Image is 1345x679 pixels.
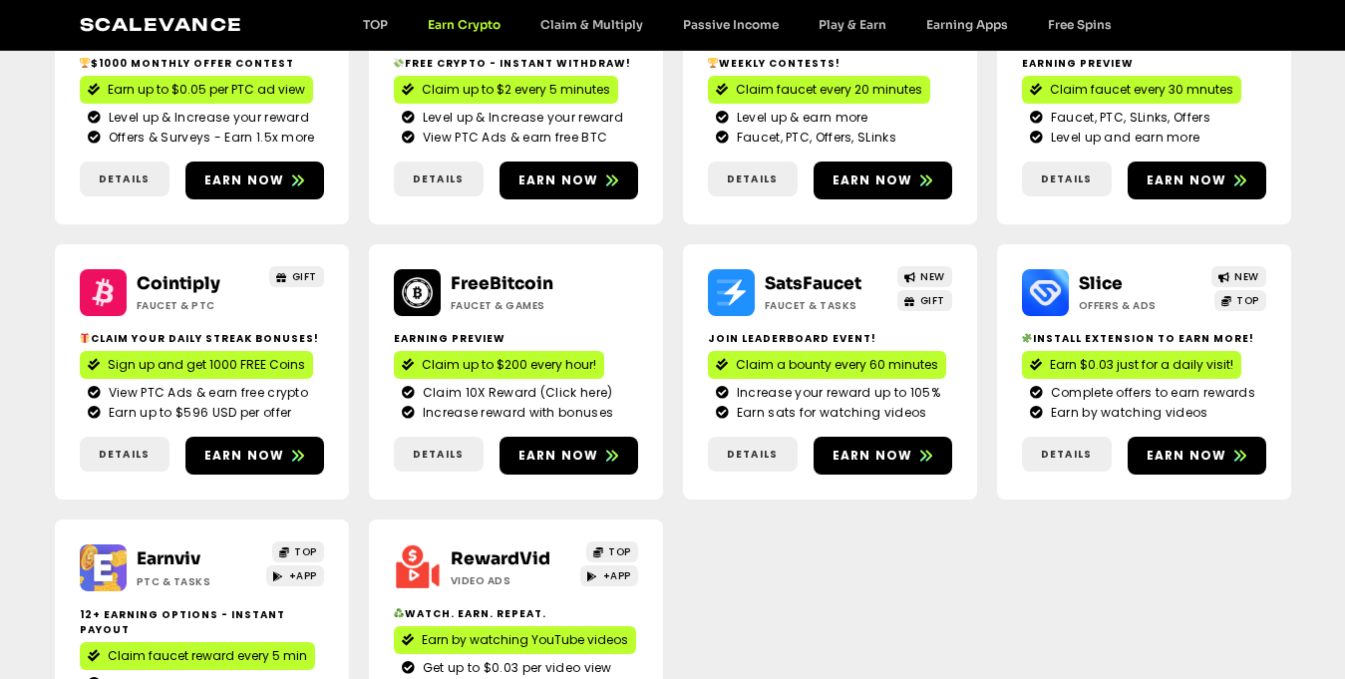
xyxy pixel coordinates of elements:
img: 🧩 [1022,333,1032,343]
a: Details [1022,162,1112,196]
span: Earn now [833,171,913,189]
h2: Watch. Earn. Repeat. [394,606,638,621]
span: Details [413,447,464,462]
a: Claim faucet every 20 minutes [708,76,930,104]
span: +APP [289,568,317,583]
a: SatsFaucet [765,273,861,294]
span: Details [727,447,778,462]
h2: Free crypto - Instant withdraw! [394,56,638,71]
span: Claim up to $200 every hour! [422,356,596,374]
img: 🏆 [80,58,90,68]
a: Earning Apps [906,17,1028,32]
span: Earn now [1147,171,1227,189]
span: Details [413,171,464,186]
a: NEW [1211,266,1266,287]
span: Level up & Increase your reward [418,109,623,127]
a: GIFT [269,266,324,287]
a: Claim a bounty every 60 minutes [708,351,946,379]
a: +APP [266,565,324,586]
span: Details [99,171,150,186]
a: Earn now [814,162,952,199]
span: TOP [608,544,631,559]
a: +APP [580,565,638,586]
a: Details [80,162,169,196]
h2: Faucet & Games [451,298,575,313]
span: TOP [1236,293,1259,308]
span: View PTC Ads & earn free BTC [418,129,607,147]
a: Earnviv [137,548,200,569]
a: Claim faucet every 30 mnutes [1022,76,1241,104]
a: Earn $0.03 just for a daily visit! [1022,351,1241,379]
span: Level up & Increase your reward [104,109,309,127]
h2: Faucet & PTC [137,298,261,313]
h2: Offers & Ads [1079,298,1203,313]
a: FreeBitcoin [451,273,553,294]
span: Earn now [833,447,913,465]
span: GIFT [920,293,945,308]
nav: Menu [343,17,1132,32]
a: Earn by watching YouTube videos [394,626,636,654]
span: View PTC Ads & earn free crypto [104,384,308,402]
a: Details [1022,437,1112,472]
a: Play & Earn [799,17,906,32]
span: Sign up and get 1000 FREE Coins [108,356,305,374]
span: Faucet, PTC, SLinks, Offers [1046,109,1210,127]
img: 💸 [394,58,404,68]
a: Slice [1079,273,1123,294]
a: Claim up to $200 every hour! [394,351,604,379]
span: Details [1041,171,1092,186]
span: Earn sats for watching videos [732,404,927,422]
span: Earn $0.03 just for a daily visit! [1050,356,1233,374]
h2: Join Leaderboard event! [708,331,952,346]
span: Earn now [518,447,599,465]
a: GIFT [897,290,952,311]
a: Earn now [185,437,324,475]
a: Details [708,437,798,472]
a: Sign up and get 1000 FREE Coins [80,351,313,379]
img: ♻️ [394,608,404,618]
a: Earn now [500,437,638,475]
a: NEW [897,266,952,287]
h2: $1000 Monthly Offer contest [80,56,324,71]
span: Get up to $0.03 per video view [418,659,612,677]
span: Complete offers to earn rewards [1046,384,1255,402]
span: GIFT [292,269,317,284]
span: Details [99,447,150,462]
span: TOP [294,544,317,559]
a: Details [394,437,484,472]
span: Earn by watching videos [1046,404,1208,422]
span: NEW [1234,269,1259,284]
h2: Video ads [451,573,575,588]
span: Faucet, PTC, Offers, SLinks [732,129,896,147]
a: Earn up to $0.05 per PTC ad view [80,76,313,104]
h2: Faucet & Tasks [765,298,889,313]
a: Earn now [1128,162,1266,199]
span: Earn now [1147,447,1227,465]
span: Claim faucet every 20 minutes [736,81,922,99]
span: Claim a bounty every 60 minutes [736,356,938,374]
span: Claim faucet reward every 5 min [108,647,307,665]
h2: Install extension to earn more! [1022,331,1266,346]
span: Increase your reward up to 105% [732,384,940,402]
span: Claim 10X Reward (Click here) [418,384,613,402]
h2: Earning Preview [394,331,638,346]
span: Level up & earn more [732,109,868,127]
a: Earn now [1128,437,1266,475]
span: Details [727,171,778,186]
a: Earn now [185,162,324,199]
span: Earn now [204,447,285,465]
a: Free Spins [1028,17,1132,32]
span: Earn now [204,171,285,189]
h2: Earning Preview [1022,56,1266,71]
span: Earn up to $0.05 per PTC ad view [108,81,305,99]
span: Earn now [518,171,599,189]
span: Earn up to $596 USD per offer [104,404,292,422]
a: RewardVid [451,548,550,569]
a: Earn now [814,437,952,475]
span: Claim up to $2 every 5 minutes [422,81,610,99]
a: Earn now [500,162,638,199]
span: Earn by watching YouTube videos [422,631,628,649]
a: Cointiply [137,273,220,294]
span: Level up and earn more [1046,129,1200,147]
span: Claim faucet every 30 mnutes [1050,81,1233,99]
